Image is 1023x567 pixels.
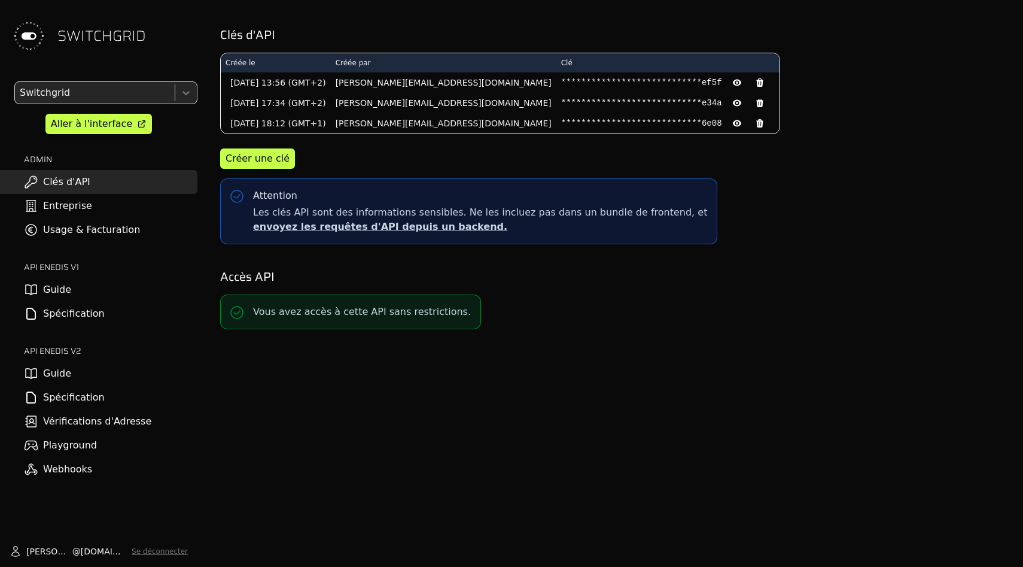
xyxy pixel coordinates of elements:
th: Créée le [221,53,331,72]
button: Se déconnecter [132,547,188,556]
p: Vous avez accès à cette API sans restrictions. [253,305,471,319]
td: [PERSON_NAME][EMAIL_ADDRESS][DOMAIN_NAME] [331,93,556,113]
h2: Clés d'API [220,26,1006,43]
th: Créée par [331,53,556,72]
button: Créer une clé [220,148,295,169]
td: [DATE] 13:56 (GMT+2) [221,72,331,93]
span: [DOMAIN_NAME] [81,545,127,557]
td: [PERSON_NAME][EMAIL_ADDRESS][DOMAIN_NAME] [331,113,556,134]
p: envoyez les requêtes d'API depuis un backend. [253,220,707,234]
img: Switchgrid Logo [10,17,48,55]
th: Clé [556,53,780,72]
h2: ADMIN [24,153,197,165]
span: Les clés API sont des informations sensibles. Ne les incluez pas dans un bundle de frontend, et [253,205,707,234]
span: SWITCHGRID [57,26,146,46]
td: [DATE] 17:34 (GMT+2) [221,93,331,113]
div: Attention [253,189,297,203]
td: [DATE] 18:12 (GMT+1) [221,113,331,134]
div: Aller à l'interface [51,117,132,131]
a: Aller à l'interface [45,114,152,134]
h2: API ENEDIS v2 [24,345,197,357]
h2: API ENEDIS v1 [24,261,197,273]
td: [PERSON_NAME][EMAIL_ADDRESS][DOMAIN_NAME] [331,72,556,93]
span: @ [72,545,81,557]
span: [PERSON_NAME] [26,545,72,557]
div: Créer une clé [226,151,290,166]
h2: Accès API [220,268,1006,285]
